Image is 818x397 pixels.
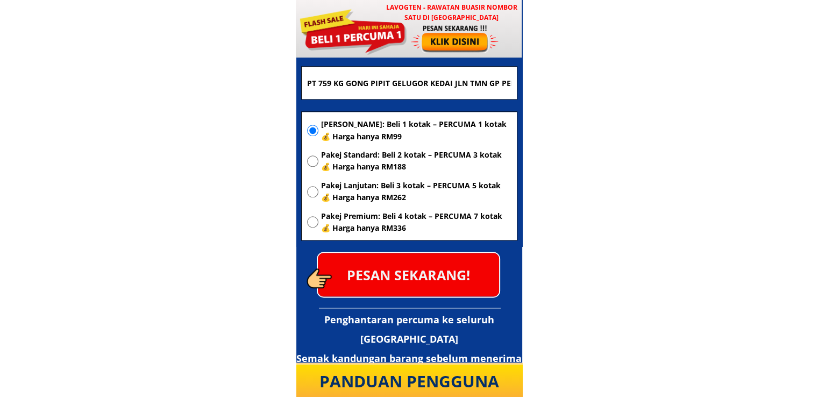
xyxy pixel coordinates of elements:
h3: Penghantaran percuma ke seluruh [GEOGRAPHIC_DATA] Semak kandungan barang sebelum menerima [296,310,522,368]
div: PANDUAN PENGGUNA [305,368,514,394]
h3: LAVOGTEN - Rawatan Buasir Nombor Satu di [GEOGRAPHIC_DATA] [381,2,522,23]
span: Pakej Standard: Beli 2 kotak – PERCUMA 3 kotak 💰 Harga hanya RM188 [321,149,511,173]
span: Pakej Lanjutan: Beli 3 kotak – PERCUMA 5 kotak 💰 Harga hanya RM262 [321,180,511,204]
span: [PERSON_NAME]: Beli 1 kotak – PERCUMA 1 kotak 💰 Harga hanya RM99 [321,118,511,143]
p: PESAN SEKARANG! [318,253,499,296]
input: Alamat [304,67,514,99]
span: Pakej Premium: Beli 4 kotak – PERCUMA 7 kotak 💰 Harga hanya RM336 [321,210,511,235]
